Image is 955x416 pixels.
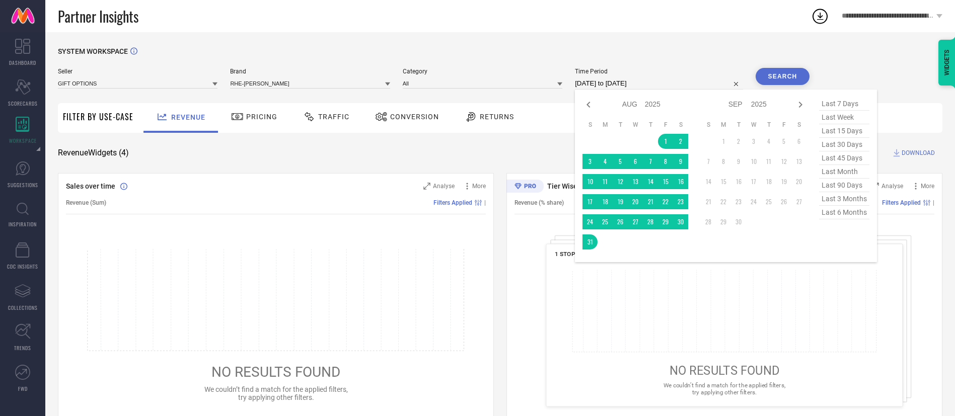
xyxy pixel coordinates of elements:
td: Fri Aug 22 2025 [658,194,673,209]
td: Sun Aug 10 2025 [582,174,598,189]
span: Seller [58,68,217,75]
div: Open download list [811,7,829,25]
span: Tier Wise Transactions [547,182,621,190]
span: SYSTEM WORKSPACE [58,47,128,55]
td: Wed Sep 17 2025 [746,174,761,189]
td: Tue Sep 16 2025 [731,174,746,189]
span: | [933,199,934,206]
td: Mon Aug 04 2025 [598,154,613,169]
span: 1 STOP FASHION [555,251,601,258]
button: Search [756,68,810,85]
span: INSPIRATION [9,220,37,228]
span: last 15 days [819,124,869,138]
td: Thu Aug 14 2025 [643,174,658,189]
td: Sat Sep 20 2025 [791,174,806,189]
span: last 3 months [819,192,869,206]
td: Tue Sep 09 2025 [731,154,746,169]
span: FWD [18,385,28,392]
span: Sales over time [66,182,115,190]
th: Tuesday [731,121,746,129]
span: | [484,199,486,206]
td: Wed Sep 10 2025 [746,154,761,169]
span: Revenue [171,113,205,121]
th: Thursday [761,121,776,129]
td: Tue Aug 19 2025 [613,194,628,209]
td: Thu Sep 04 2025 [761,134,776,149]
span: We couldn’t find a match for the applied filters, try applying other filters. [204,385,348,401]
td: Mon Aug 25 2025 [598,214,613,229]
td: Sun Aug 31 2025 [582,234,598,249]
div: Premium [506,180,544,195]
span: SUGGESTIONS [8,181,38,189]
td: Tue Aug 05 2025 [613,154,628,169]
td: Thu Aug 28 2025 [643,214,658,229]
td: Sat Sep 27 2025 [791,194,806,209]
span: last 90 days [819,179,869,192]
span: We couldn’t find a match for the applied filters, try applying other filters. [664,382,785,395]
td: Wed Sep 03 2025 [746,134,761,149]
td: Thu Sep 11 2025 [761,154,776,169]
td: Sun Sep 21 2025 [701,194,716,209]
td: Thu Sep 18 2025 [761,174,776,189]
td: Wed Aug 06 2025 [628,154,643,169]
div: Next month [794,99,806,111]
th: Sunday [582,121,598,129]
th: Monday [716,121,731,129]
td: Sat Aug 02 2025 [673,134,688,149]
span: Brand [230,68,390,75]
td: Tue Aug 26 2025 [613,214,628,229]
span: More [472,183,486,190]
td: Thu Aug 21 2025 [643,194,658,209]
span: DASHBOARD [9,59,36,66]
td: Sat Aug 16 2025 [673,174,688,189]
span: Revenue Widgets ( 4 ) [58,148,129,158]
span: last 30 days [819,138,869,151]
span: last 45 days [819,151,869,165]
td: Fri Aug 15 2025 [658,174,673,189]
th: Wednesday [746,121,761,129]
span: last month [819,165,869,179]
td: Fri Aug 08 2025 [658,154,673,169]
th: Saturday [791,121,806,129]
th: Saturday [673,121,688,129]
td: Wed Aug 13 2025 [628,174,643,189]
span: Revenue (% share) [515,199,564,206]
span: Revenue (Sum) [66,199,106,206]
td: Sun Sep 07 2025 [701,154,716,169]
span: Time Period [575,68,743,75]
span: More [921,183,934,190]
span: TRENDS [14,344,31,352]
td: Sat Aug 09 2025 [673,154,688,169]
td: Sat Sep 13 2025 [791,154,806,169]
th: Thursday [643,121,658,129]
span: last week [819,111,869,124]
td: Sun Sep 14 2025 [701,174,716,189]
span: Analyse [433,183,455,190]
td: Fri Sep 05 2025 [776,134,791,149]
th: Wednesday [628,121,643,129]
td: Sun Aug 24 2025 [582,214,598,229]
span: Category [403,68,562,75]
span: WORKSPACE [9,137,37,144]
td: Sat Sep 06 2025 [791,134,806,149]
td: Thu Sep 25 2025 [761,194,776,209]
td: Tue Aug 12 2025 [613,174,628,189]
td: Tue Sep 23 2025 [731,194,746,209]
span: NO RESULTS FOUND [670,363,779,377]
td: Fri Sep 12 2025 [776,154,791,169]
span: last 6 months [819,206,869,219]
td: Wed Sep 24 2025 [746,194,761,209]
td: Wed Aug 27 2025 [628,214,643,229]
td: Fri Sep 26 2025 [776,194,791,209]
span: Pricing [246,113,277,121]
span: Analyse [881,183,903,190]
span: DOWNLOAD [902,148,935,158]
th: Friday [776,121,791,129]
td: Mon Sep 29 2025 [716,214,731,229]
td: Mon Sep 22 2025 [716,194,731,209]
span: Conversion [390,113,439,121]
span: Filters Applied [433,199,472,206]
td: Mon Aug 11 2025 [598,174,613,189]
span: NO RESULTS FOUND [211,364,340,380]
span: Traffic [318,113,349,121]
